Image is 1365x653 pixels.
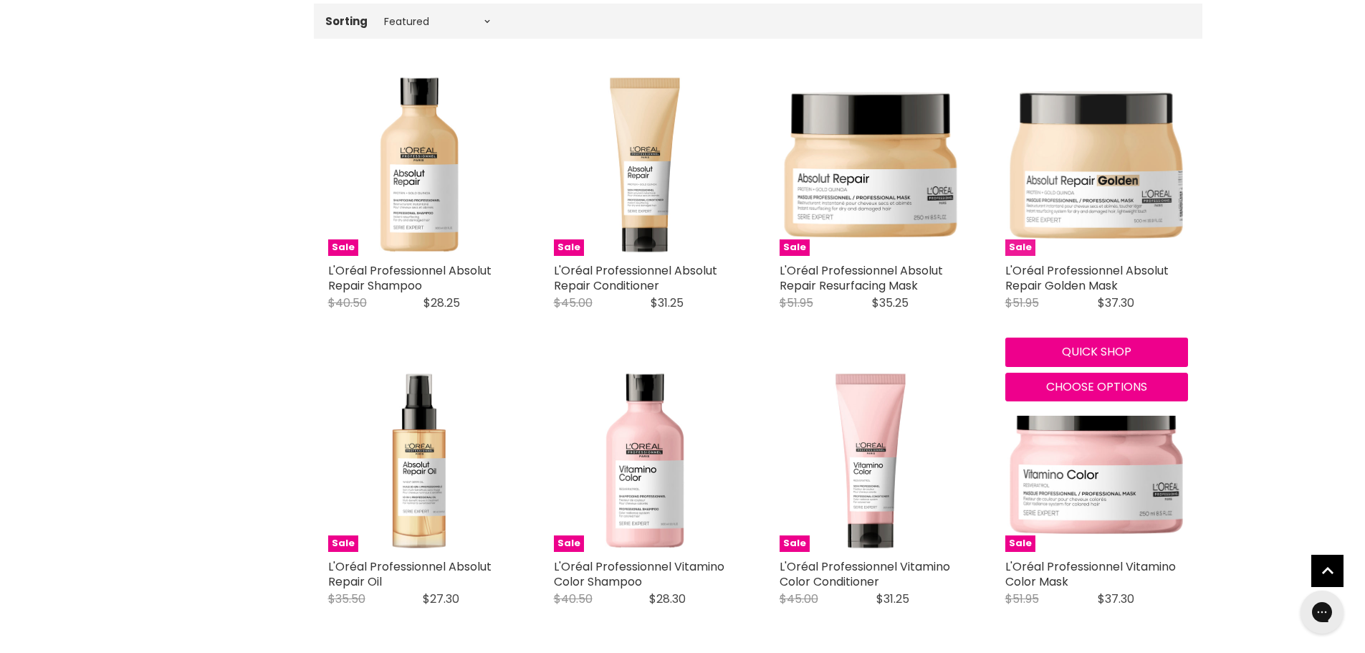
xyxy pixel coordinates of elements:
[649,591,686,607] span: $28.30
[328,369,511,552] img: L'Oréal Professionnel Absolut Repair Oil
[328,558,492,590] a: L'Oréal Professionnel Absolut Repair Oil
[1005,369,1188,552] img: L'Oréal Professionnel Vitamino Color Mask
[780,73,962,256] a: L'Oréal Professionnel Absolut Repair Resurfacing Mask L'Oréal Professionnel Absolut Repair Resurf...
[780,369,962,552] img: L'Oréal Professionnel Vitamino Color Conditioner
[780,558,950,590] a: L'Oréal Professionnel Vitamino Color Conditioner
[554,535,584,552] span: Sale
[423,591,459,607] span: $27.30
[872,295,909,311] span: $35.25
[1098,295,1134,311] span: $37.30
[328,295,367,311] span: $40.50
[554,369,737,552] a: L'Oréal Professionnel Vitamino Color Shampoo L'Oréal Professionnel Vitamino Color Shampoo Sale
[328,591,365,607] span: $35.50
[328,262,492,294] a: L'Oréal Professionnel Absolut Repair Shampoo
[876,591,909,607] span: $31.25
[1005,338,1188,366] button: Quick shop
[1046,378,1147,395] span: Choose options
[1098,591,1134,607] span: $37.30
[1005,73,1188,256] a: L'Oréal Professionnel Absolut Repair Golden Mask L'Oréal Professionnel Absolut Repair Golden Mask...
[554,239,584,256] span: Sale
[554,295,593,311] span: $45.00
[554,73,737,256] img: L'Oréal Professionnel Absolut Repair Conditioner
[780,591,818,607] span: $45.00
[328,73,511,256] img: L'Oréal Professionnel Absolut Repair Shampoo
[1005,369,1188,552] a: L'Oréal Professionnel Vitamino Color Mask L'Oréal Professionnel Vitamino Color Mask Sale
[554,591,593,607] span: $40.50
[780,73,962,256] img: L'Oréal Professionnel Absolut Repair Resurfacing Mask
[328,73,511,256] a: L'Oréal Professionnel Absolut Repair Shampoo L'Oréal Professionnel Absolut Repair Shampoo Sale
[1005,591,1039,607] span: $51.95
[1005,73,1188,256] img: L'Oréal Professionnel Absolut Repair Golden Mask
[1005,239,1035,256] span: Sale
[1005,262,1169,294] a: L'Oréal Professionnel Absolut Repair Golden Mask
[554,262,717,294] a: L'Oréal Professionnel Absolut Repair Conditioner
[780,239,810,256] span: Sale
[554,558,724,590] a: L'Oréal Professionnel Vitamino Color Shampoo
[554,73,737,256] a: L'Oréal Professionnel Absolut Repair Conditioner L'Oréal Professionnel Absolut Repair Conditioner...
[328,369,511,552] a: L'Oréal Professionnel Absolut Repair Oil Sale
[1005,558,1176,590] a: L'Oréal Professionnel Vitamino Color Mask
[554,369,737,552] img: L'Oréal Professionnel Vitamino Color Shampoo
[325,15,368,27] label: Sorting
[780,295,813,311] span: $51.95
[780,535,810,552] span: Sale
[1005,373,1188,401] button: Choose options
[1293,586,1351,639] iframe: Gorgias live chat messenger
[780,262,943,294] a: L'Oréal Professionnel Absolut Repair Resurfacing Mask
[1005,295,1039,311] span: $51.95
[328,239,358,256] span: Sale
[780,369,962,552] a: L'Oréal Professionnel Vitamino Color Conditioner L'Oréal Professionnel Vitamino Color Conditioner...
[1005,535,1035,552] span: Sale
[423,295,460,311] span: $28.25
[651,295,684,311] span: $31.25
[328,535,358,552] span: Sale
